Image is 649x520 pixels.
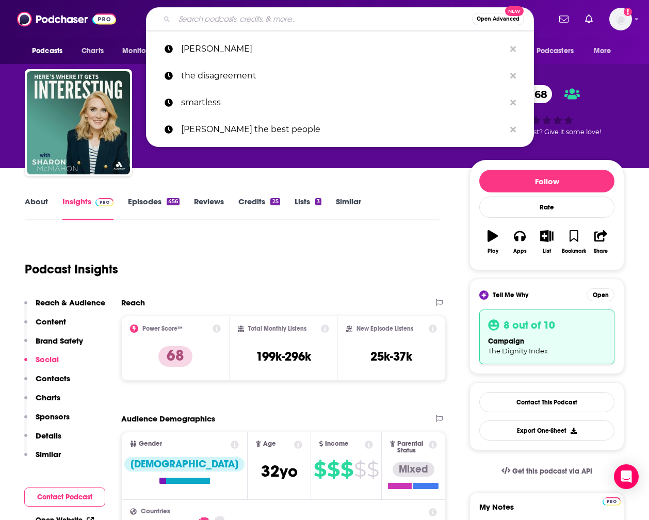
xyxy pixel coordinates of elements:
[370,349,412,364] h3: 25k-37k
[513,248,527,254] div: Apps
[493,128,601,136] span: Good podcast? Give it some love!
[603,497,621,506] img: Podchaser Pro
[128,197,180,220] a: Episodes456
[479,392,614,412] a: Contact This Podcast
[142,325,183,332] h2: Power Score™
[506,223,533,261] button: Apps
[181,62,505,89] p: the disagreement
[256,349,311,364] h3: 199k-296k
[141,508,170,515] span: Countries
[24,412,70,431] button: Sponsors
[295,197,321,220] a: Lists3
[469,78,624,142] div: 68Good podcast? Give it some love!
[238,197,280,220] a: Credits25
[594,248,608,254] div: Share
[36,412,70,421] p: Sponsors
[25,197,48,220] a: About
[543,248,551,254] div: List
[24,488,105,507] button: Contact Podcast
[609,8,632,30] button: Show profile menu
[82,44,104,58] span: Charts
[121,414,215,424] h2: Audience Demographics
[336,197,361,220] a: Similar
[17,9,116,29] a: Podchaser - Follow, Share and Rate Podcasts
[477,17,520,22] span: Open Advanced
[27,71,130,174] img: Here's Where It Gets Interesting
[124,457,245,472] div: [DEMOGRAPHIC_DATA]
[32,44,62,58] span: Podcasts
[181,116,505,143] p: Wallace the best people
[479,223,506,261] button: Play
[512,467,592,476] span: Get this podcast via API
[146,89,534,116] a: smartless
[479,420,614,441] button: Export One-Sheet
[24,317,66,336] button: Content
[121,298,145,307] h2: Reach
[25,262,118,277] h1: Podcast Insights
[562,248,586,254] div: Bookmark
[24,431,61,450] button: Details
[488,248,498,254] div: Play
[36,393,60,402] p: Charts
[24,298,105,317] button: Reach & Audience
[36,373,70,383] p: Contacts
[367,461,379,478] span: $
[24,373,70,393] button: Contacts
[603,496,621,506] a: Pro website
[517,41,589,61] button: open menu
[181,89,505,116] p: smartless
[555,10,573,28] a: Show notifications dropdown
[479,170,614,192] button: Follow
[493,291,528,299] span: Tell Me Why
[146,116,534,143] a: [PERSON_NAME] the best people
[181,36,505,62] p: sharon mcmahon
[397,441,427,454] span: Parental Status
[505,6,524,16] span: New
[36,298,105,307] p: Reach & Audience
[62,197,113,220] a: InsightsPodchaser Pro
[167,198,180,205] div: 456
[314,461,326,478] span: $
[588,223,614,261] button: Share
[325,441,349,447] span: Income
[24,393,60,412] button: Charts
[504,318,555,332] h3: 8 out of 10
[393,462,434,477] div: Mixed
[25,41,76,61] button: open menu
[481,292,487,298] img: tell me why sparkle
[270,198,280,205] div: 25
[95,198,113,206] img: Podchaser Pro
[472,13,524,25] button: Open AdvancedNew
[624,8,632,16] svg: Add a profile image
[587,41,624,61] button: open menu
[194,197,224,220] a: Reviews
[36,354,59,364] p: Social
[146,62,534,89] a: the disagreement
[356,325,413,332] h2: New Episode Listens
[75,41,110,61] a: Charts
[354,461,366,478] span: $
[488,337,524,346] span: campaign
[139,441,162,447] span: Gender
[524,85,553,103] span: 68
[24,354,59,373] button: Social
[609,8,632,30] span: Logged in as susansaulny
[146,7,534,31] div: Search podcasts, credits, & more...
[581,10,597,28] a: Show notifications dropdown
[533,223,560,261] button: List
[340,461,353,478] span: $
[524,44,574,58] span: For Podcasters
[36,449,61,459] p: Similar
[609,8,632,30] img: User Profile
[315,198,321,205] div: 3
[24,336,83,355] button: Brand Safety
[488,347,548,355] span: The Dignity Index
[36,317,66,327] p: Content
[594,44,611,58] span: More
[115,41,172,61] button: open menu
[479,502,614,520] label: My Notes
[174,11,472,27] input: Search podcasts, credits, & more...
[327,461,339,478] span: $
[587,288,614,301] button: Open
